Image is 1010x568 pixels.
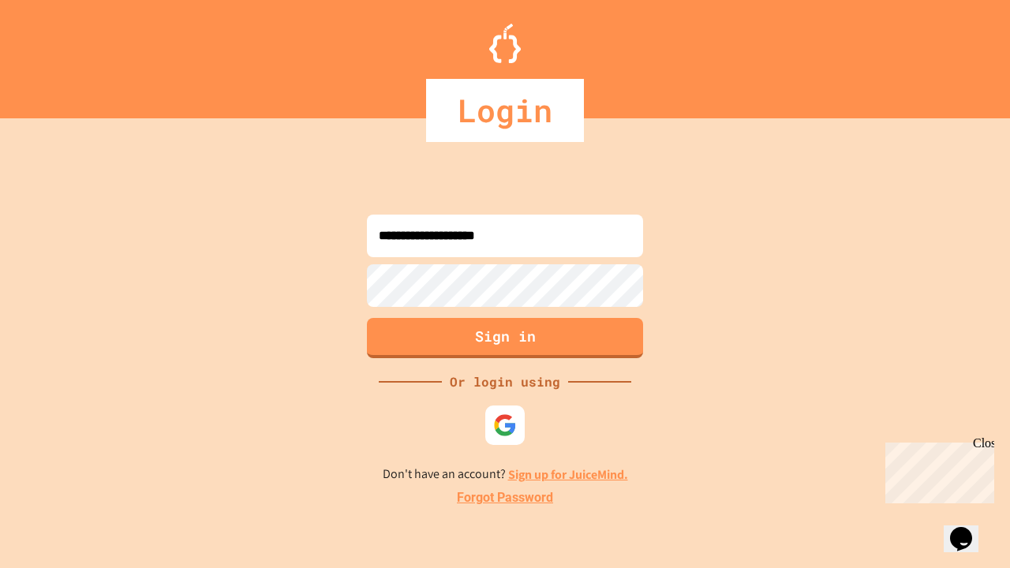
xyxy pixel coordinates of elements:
div: Chat with us now!Close [6,6,109,100]
img: google-icon.svg [493,413,517,437]
button: Sign in [367,318,643,358]
div: Login [426,79,584,142]
iframe: chat widget [879,436,994,503]
iframe: chat widget [944,505,994,552]
div: Or login using [442,372,568,391]
img: Logo.svg [489,24,521,63]
a: Sign up for JuiceMind. [508,466,628,483]
p: Don't have an account? [383,465,628,484]
a: Forgot Password [457,488,553,507]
